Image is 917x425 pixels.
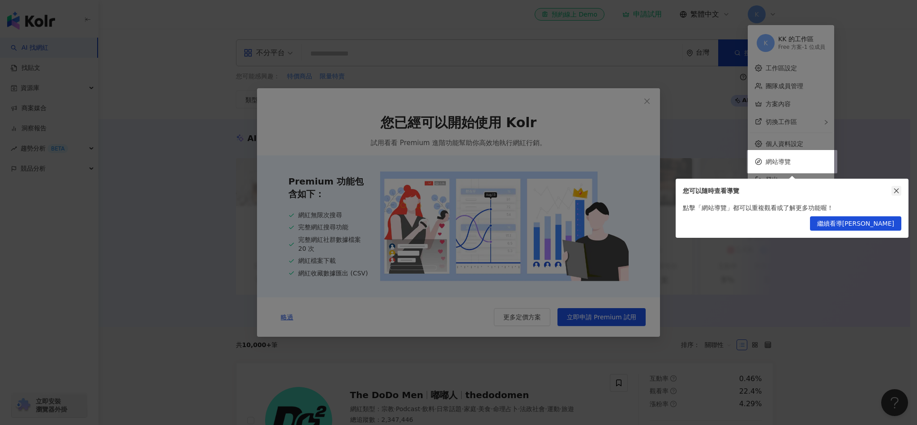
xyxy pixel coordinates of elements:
[891,186,901,196] button: close
[676,203,908,213] div: 點擊「網站導覽」都可以重複觀看或了解更多功能喔！
[683,186,891,196] div: 您可以隨時查看導覽
[817,217,894,231] span: 繼續看導[PERSON_NAME]
[893,188,900,194] span: close
[810,216,901,231] button: 繼續看導[PERSON_NAME]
